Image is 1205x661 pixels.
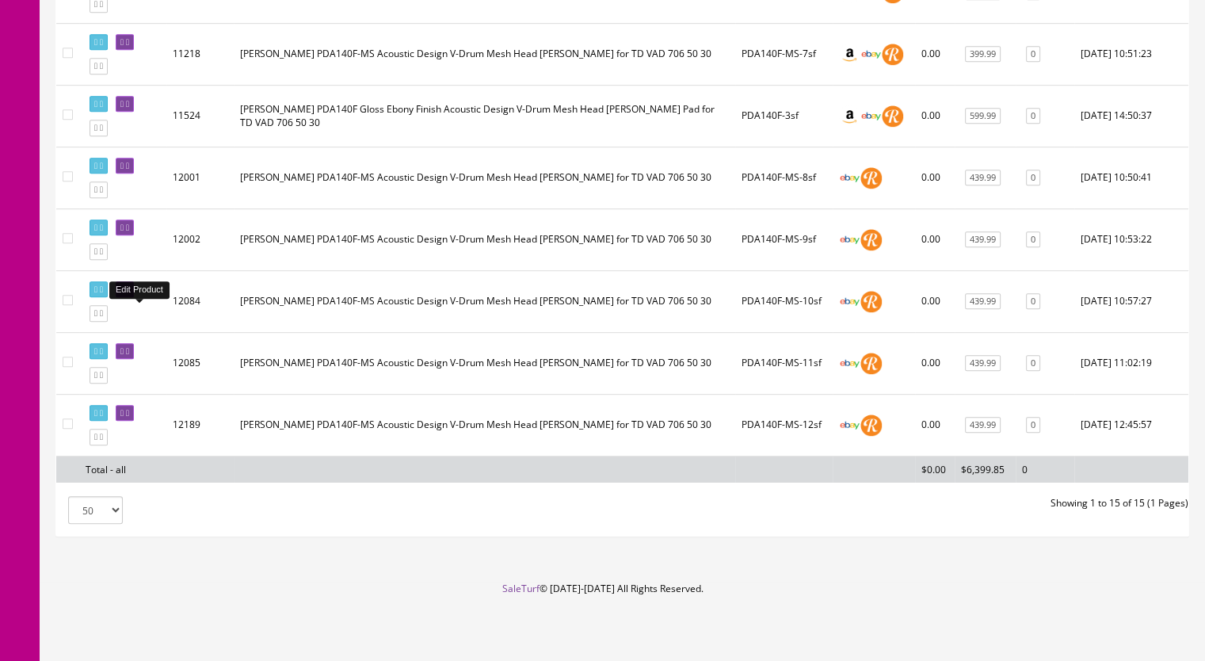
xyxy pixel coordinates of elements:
[915,85,955,147] td: 0.00
[166,23,234,85] td: 11218
[1074,208,1188,270] td: 2025-07-15 10:53:22
[166,147,234,208] td: 12001
[860,353,882,374] img: reverb
[1074,270,1188,332] td: 2025-09-02 10:57:27
[1074,394,1188,456] td: 2025-09-30 12:45:57
[1026,231,1040,248] a: 0
[735,394,833,456] td: PDA140F-MS-12sf
[839,229,860,250] img: ebay
[234,270,735,332] td: Roland PDA140F-MS Acoustic Design V-Drum Mesh Head Tom Pad for TD VAD 706 50 30
[839,415,860,436] img: ebay
[839,353,860,374] img: ebay
[234,147,735,208] td: Roland PDA140F-MS Acoustic Design V-Drum Mesh Head Tom Pad for TD VAD 706 50 30
[166,394,234,456] td: 12189
[1026,46,1040,63] a: 0
[735,23,833,85] td: PDA140F-MS-7sf
[965,170,1001,186] a: 439.99
[839,44,860,65] img: amazon
[882,105,903,127] img: reverb
[915,23,955,85] td: 0.00
[234,394,735,456] td: Roland PDA140F-MS Acoustic Design V-Drum Mesh Head Tom Pad for TD VAD 706 50 30
[234,23,735,85] td: Roland PDA140F-MS Acoustic Design V-Drum Mesh Head Tom Pad for TD VAD 706 50 30
[166,332,234,394] td: 12085
[915,394,955,456] td: 0.00
[1074,85,1188,147] td: 2025-02-27 14:50:37
[1026,355,1040,372] a: 0
[166,208,234,270] td: 12002
[860,44,882,65] img: ebay
[860,105,882,127] img: ebay
[166,270,234,332] td: 12084
[1026,108,1040,124] a: 0
[955,456,1016,483] td: $6,399.85
[965,46,1001,63] a: 399.99
[735,147,833,208] td: PDA140F-MS-8sf
[860,415,882,436] img: reverb
[915,208,955,270] td: 0.00
[882,44,903,65] img: reverb
[79,456,166,483] td: Total - all
[860,291,882,312] img: reverb
[735,85,833,147] td: PDA140F-3sf
[965,108,1001,124] a: 599.99
[1026,170,1040,186] a: 0
[965,293,1001,310] a: 439.99
[1074,23,1188,85] td: 2024-11-15 10:51:23
[915,270,955,332] td: 0.00
[234,208,735,270] td: Roland PDA140F-MS Acoustic Design V-Drum Mesh Head Tom Pad for TD VAD 706 50 30
[1074,332,1188,394] td: 2025-09-02 11:02:19
[1074,147,1188,208] td: 2025-07-15 10:50:41
[1016,456,1074,483] td: 0
[860,167,882,189] img: reverb
[234,332,735,394] td: Roland PDA140F-MS Acoustic Design V-Drum Mesh Head Tom Pad for TD VAD 706 50 30
[502,582,540,595] a: SaleTurf
[839,291,860,312] img: ebay
[1026,417,1040,434] a: 0
[623,496,1201,510] div: Showing 1 to 15 of 15 (1 Pages)
[965,355,1001,372] a: 439.99
[735,208,833,270] td: PDA140F-MS-9sf
[915,147,955,208] td: 0.00
[1026,293,1040,310] a: 0
[965,231,1001,248] a: 439.99
[915,456,955,483] td: $0.00
[915,332,955,394] td: 0.00
[234,85,735,147] td: Roland PDA140F Gloss Ebony Finish Acoustic Design V-Drum Mesh Head Tom Pad for TD VAD 706 50 30
[735,270,833,332] td: PDA140F-MS-10sf
[166,85,234,147] td: 11524
[735,332,833,394] td: PDA140F-MS-11sf
[965,417,1001,434] a: 439.99
[109,281,170,298] div: Edit Product
[839,167,860,189] img: ebay
[860,229,882,250] img: reverb
[839,105,860,127] img: amazon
